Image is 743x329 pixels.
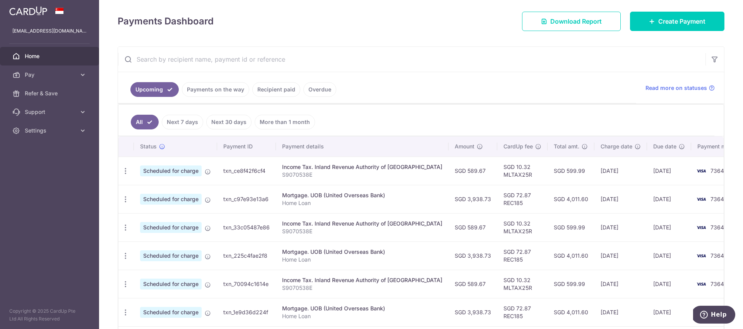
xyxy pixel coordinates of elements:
[601,143,632,150] span: Charge date
[118,47,705,72] input: Search by recipient name, payment id or reference
[25,71,76,79] span: Pay
[131,115,159,129] a: All
[647,270,691,298] td: [DATE]
[25,90,76,97] span: Refer & Save
[497,213,548,241] td: SGD 10.32 MLTAX25R
[497,157,548,185] td: SGD 10.32 MLTAX25R
[497,241,548,270] td: SGD 72.87 REC185
[217,157,276,185] td: txn_ce8f42f6cf4
[140,143,157,150] span: Status
[693,195,709,204] img: Bank Card
[449,157,497,185] td: SGD 589.67
[548,270,594,298] td: SGD 599.99
[206,115,252,129] a: Next 30 days
[710,167,724,174] span: 7364
[548,213,594,241] td: SGD 599.99
[594,157,647,185] td: [DATE]
[25,127,76,134] span: Settings
[503,143,533,150] span: CardUp fee
[647,298,691,326] td: [DATE]
[217,298,276,326] td: txn_1e9d36d224f
[140,250,202,261] span: Scheduled for charge
[548,157,594,185] td: SGD 599.99
[645,84,707,92] span: Read more on statuses
[710,224,724,231] span: 7364
[276,136,449,157] th: Payment details
[710,252,724,259] span: 7364
[594,270,647,298] td: [DATE]
[653,143,676,150] span: Due date
[282,284,442,292] p: S9070538E
[217,213,276,241] td: txn_33c05487e86
[522,12,621,31] a: Download Report
[647,157,691,185] td: [DATE]
[630,12,724,31] a: Create Payment
[693,251,709,260] img: Bank Card
[217,241,276,270] td: txn_225c4fae2f8
[282,227,442,235] p: S9070538E
[693,166,709,176] img: Bank Card
[25,52,76,60] span: Home
[548,241,594,270] td: SGD 4,011.60
[140,165,202,176] span: Scheduled for charge
[282,305,442,312] div: Mortgage. UOB (United Overseas Bank)
[497,270,548,298] td: SGD 10.32 MLTAX25R
[693,223,709,232] img: Bank Card
[162,115,203,129] a: Next 7 days
[548,185,594,213] td: SGD 4,011.60
[217,185,276,213] td: txn_c97e93e13a6
[449,241,497,270] td: SGD 3,938.73
[255,115,315,129] a: More than 1 month
[282,171,442,179] p: S9070538E
[282,163,442,171] div: Income Tax. Inland Revenue Authority of [GEOGRAPHIC_DATA]
[140,307,202,318] span: Scheduled for charge
[645,84,715,92] a: Read more on statuses
[550,17,602,26] span: Download Report
[594,241,647,270] td: [DATE]
[140,279,202,289] span: Scheduled for charge
[25,108,76,116] span: Support
[710,196,724,202] span: 7364
[282,256,442,264] p: Home Loan
[118,14,214,28] h4: Payments Dashboard
[497,185,548,213] td: SGD 72.87 REC185
[282,312,442,320] p: Home Loan
[282,199,442,207] p: Home Loan
[693,306,735,325] iframe: Opens a widget where you can find more information
[140,194,202,205] span: Scheduled for charge
[282,220,442,227] div: Income Tax. Inland Revenue Authority of [GEOGRAPHIC_DATA]
[282,248,442,256] div: Mortgage. UOB (United Overseas Bank)
[303,82,336,97] a: Overdue
[217,270,276,298] td: txn_70094c1614e
[594,185,647,213] td: [DATE]
[647,185,691,213] td: [DATE]
[647,241,691,270] td: [DATE]
[282,191,442,199] div: Mortgage. UOB (United Overseas Bank)
[647,213,691,241] td: [DATE]
[554,143,579,150] span: Total amt.
[548,298,594,326] td: SGD 4,011.60
[130,82,179,97] a: Upcoming
[693,279,709,289] img: Bank Card
[594,213,647,241] td: [DATE]
[710,281,724,287] span: 7364
[449,185,497,213] td: SGD 3,938.73
[252,82,300,97] a: Recipient paid
[449,213,497,241] td: SGD 589.67
[182,82,249,97] a: Payments on the way
[282,276,442,284] div: Income Tax. Inland Revenue Authority of [GEOGRAPHIC_DATA]
[658,17,705,26] span: Create Payment
[9,6,47,16] img: CardUp
[140,222,202,233] span: Scheduled for charge
[12,27,87,35] p: [EMAIL_ADDRESS][DOMAIN_NAME]
[497,298,548,326] td: SGD 72.87 REC185
[449,298,497,326] td: SGD 3,938.73
[594,298,647,326] td: [DATE]
[217,136,276,157] th: Payment ID
[455,143,474,150] span: Amount
[449,270,497,298] td: SGD 589.67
